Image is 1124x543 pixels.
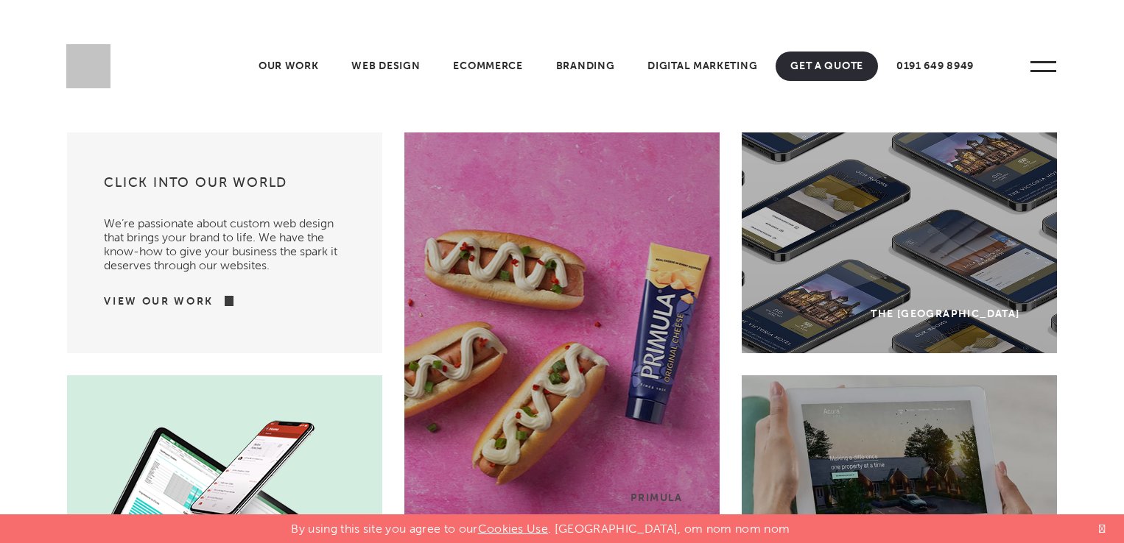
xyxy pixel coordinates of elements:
[244,52,334,81] a: Our Work
[776,52,878,81] a: Get A Quote
[66,44,110,88] img: Sleeky Web Design Newcastle
[104,202,345,272] p: We’re passionate about custom web design that brings your brand to life. We have the know-how to ...
[478,522,549,536] a: Cookies Use
[104,174,345,202] h3: Click into our world
[871,308,1019,320] div: The [GEOGRAPHIC_DATA]
[291,514,790,536] p: By using this site you agree to our . [GEOGRAPHIC_DATA], om nom nom nom
[104,294,214,309] a: View Our Work
[541,52,630,81] a: Branding
[631,491,683,504] div: Primula
[438,52,537,81] a: Ecommerce
[214,296,233,306] img: arrow
[882,52,988,81] a: 0191 649 8949
[742,132,1057,353] a: The [GEOGRAPHIC_DATA]
[337,52,435,81] a: Web Design
[633,52,772,81] a: Digital Marketing
[404,132,720,537] a: Primula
